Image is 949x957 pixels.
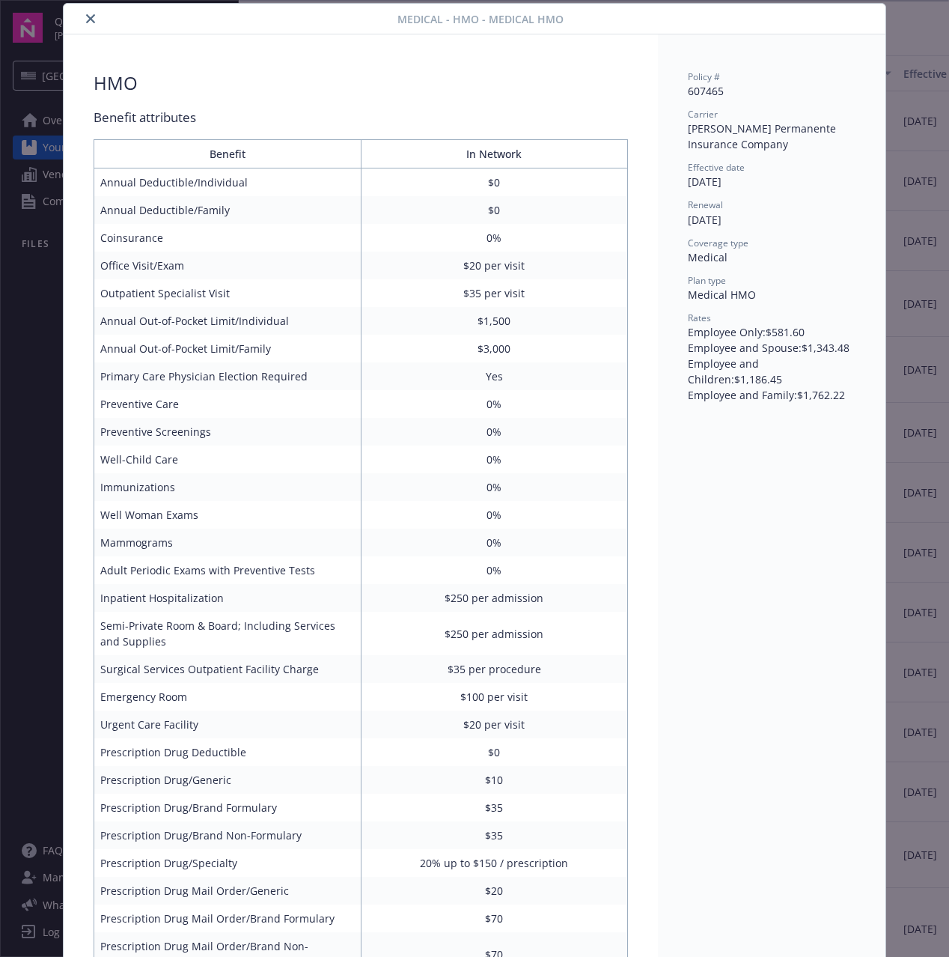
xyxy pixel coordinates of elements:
td: Annual Out-of-Pocket Limit/Family [94,335,361,362]
th: In Network [361,140,628,168]
td: Outpatient Specialist Visit [94,279,361,307]
div: Medical [688,249,855,265]
td: $70 [361,905,628,932]
td: Urgent Care Facility [94,711,361,738]
div: [DATE] [688,174,855,189]
td: Annual Out-of-Pocket Limit/Individual [94,307,361,335]
td: Office Visit/Exam [94,252,361,279]
td: 0% [361,418,628,446]
td: 0% [361,501,628,529]
td: Prescription Drug/Specialty [94,849,361,877]
div: Medical HMO [688,287,855,303]
td: $20 per visit [361,252,628,279]
div: Employee Only : $581.60 [688,324,855,340]
div: Employee and Spouse : $1,343.48 [688,340,855,356]
span: Effective date [688,161,745,174]
span: Medical - HMO - Medical HMO [397,11,564,27]
td: Yes [361,362,628,390]
span: Plan type [688,274,726,287]
td: $35 per procedure [361,655,628,683]
span: Renewal [688,198,723,211]
td: Prescription Drug Mail Order/Generic [94,877,361,905]
td: $10 [361,766,628,794]
td: Prescription Drug/Brand Non-Formulary [94,821,361,849]
td: $20 [361,877,628,905]
span: Coverage type [688,237,748,249]
td: 0% [361,529,628,556]
td: Mammograms [94,529,361,556]
td: $1,500 [361,307,628,335]
td: 0% [361,473,628,501]
td: Primary Care Physician Election Required [94,362,361,390]
td: $35 [361,794,628,821]
div: Employee and Children : $1,186.45 [688,356,855,387]
div: 607465 [688,83,855,99]
td: Surgical Services Outpatient Facility Charge [94,655,361,683]
td: 20% up to $150 / prescription [361,849,628,877]
td: Prescription Drug Mail Order/Brand Formulary [94,905,361,932]
td: $3,000 [361,335,628,362]
td: $20 per visit [361,711,628,738]
td: Well Woman Exams [94,501,361,529]
td: Coinsurance [94,224,361,252]
td: Immunizations [94,473,361,501]
div: Employee and Family : $1,762.22 [688,387,855,403]
td: 0% [361,556,628,584]
td: Adult Periodic Exams with Preventive Tests [94,556,361,584]
span: Carrier [688,108,718,121]
td: 0% [361,224,628,252]
td: Annual Deductible/Individual [94,168,361,197]
span: Rates [688,312,711,324]
td: $0 [361,196,628,224]
td: 0% [361,446,628,473]
div: [PERSON_NAME] Permanente Insurance Company [688,121,855,152]
td: Prescription Drug Deductible [94,738,361,766]
td: $35 [361,821,628,849]
button: close [82,10,100,28]
td: Prescription Drug/Brand Formulary [94,794,361,821]
th: Benefit [94,140,361,168]
td: Annual Deductible/Family [94,196,361,224]
td: Preventive Screenings [94,418,361,446]
td: Preventive Care [94,390,361,418]
td: Inpatient Hospitalization [94,584,361,612]
td: $0 [361,738,628,766]
td: Semi-Private Room & Board; Including Services and Supplies [94,612,361,655]
td: Emergency Room [94,683,361,711]
td: $100 per visit [361,683,628,711]
td: $250 per admission [361,584,628,612]
div: HMO [94,70,138,96]
td: Well-Child Care [94,446,361,473]
td: $250 per admission [361,612,628,655]
td: 0% [361,390,628,418]
td: $0 [361,168,628,197]
td: Prescription Drug/Generic [94,766,361,794]
div: [DATE] [688,212,855,228]
td: $35 per visit [361,279,628,307]
span: Policy # [688,70,720,83]
div: Benefit attributes [94,108,628,127]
